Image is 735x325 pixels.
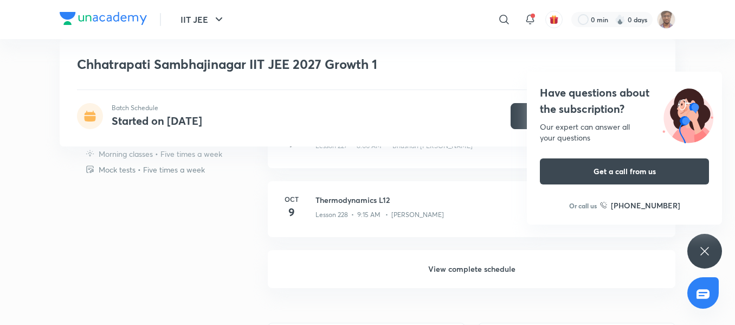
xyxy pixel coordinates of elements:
p: Lesson 228 • 9:15 AM • [PERSON_NAME] [315,210,444,220]
button: IIT JEE [174,9,232,30]
img: streak [615,14,626,25]
h6: Oct [281,194,302,204]
a: [PHONE_NUMBER] [600,200,680,211]
h4: Started on [DATE] [112,113,202,128]
h4: Have questions about the subscription? [540,85,709,117]
h6: View complete schedule [268,250,675,288]
h3: Thermodynamics L12 [315,194,662,206]
div: Our expert can answer all your questions [540,122,709,143]
h4: 9 [281,204,302,220]
img: avatar [549,15,559,24]
img: ttu_illustration_new.svg [654,85,722,143]
p: Mock tests • Five times a week [99,164,205,175]
button: Get subscription [511,103,624,129]
a: Oct9Point and Straight Lines L9Lesson 227 • 8:00 AM • Bhushan [PERSON_NAME] [268,112,675,181]
img: Company Logo [60,12,147,25]
p: Morning classes • Five times a week [99,148,222,160]
p: Batch Schedule [112,103,202,113]
button: Get a call from us [540,158,709,184]
img: Kaushal Parmar [657,10,675,29]
a: Oct9Thermodynamics L12Lesson 228 • 9:15 AM • [PERSON_NAME] [268,181,675,250]
p: Or call us [569,201,597,211]
a: Company Logo [60,12,147,28]
h1: Chhatrapati Sambhajinagar IIT JEE 2027 Growth 1 [77,56,501,72]
h6: [PHONE_NUMBER] [611,200,680,211]
button: avatar [545,11,563,28]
